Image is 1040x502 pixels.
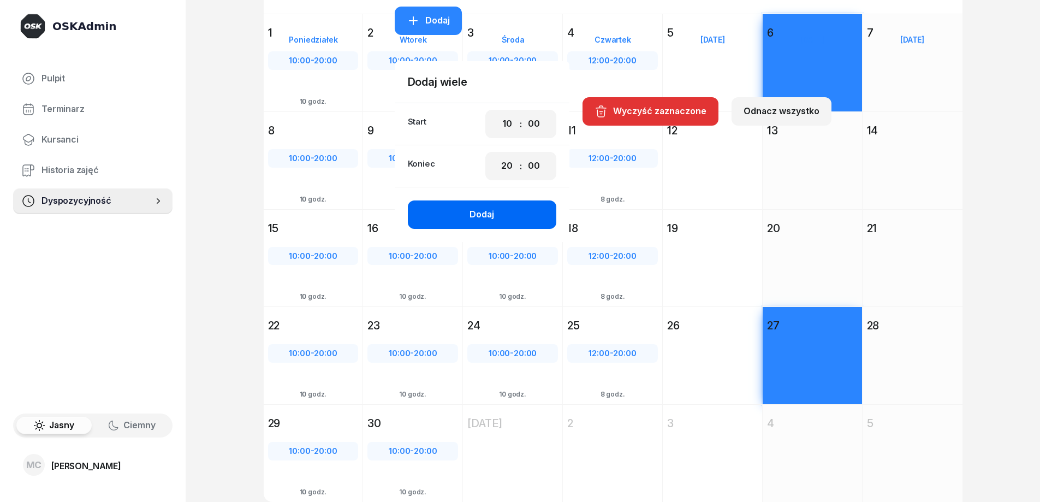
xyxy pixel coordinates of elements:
[13,188,173,214] a: Dyspozycyjność
[268,318,359,333] div: 22
[264,35,364,44] div: Poniedziałek
[567,221,658,236] div: 18
[408,200,556,229] button: Dodaj
[667,221,758,236] div: 19
[567,318,658,333] div: 25
[16,417,92,434] button: Jasny
[732,97,831,126] button: Odnacz wszystko
[767,318,858,333] div: 27
[268,25,359,40] div: 1
[667,318,758,333] div: 26
[395,7,462,35] button: Dodaj
[41,163,164,178] span: Historia zajęć
[268,416,359,431] div: 29
[583,97,718,126] button: Wyczyść zaznaczone
[51,462,121,470] div: [PERSON_NAME]
[744,104,819,119] div: Odnacz wszystko
[52,19,116,34] div: OSKAdmin
[367,221,458,236] div: 16
[20,13,46,39] img: logo-dark@2x.png
[407,14,450,28] div: Dodaj
[13,96,173,122] a: Terminarz
[867,221,958,236] div: 21
[268,123,359,138] div: 8
[470,208,494,222] div: Dodaj
[41,194,153,208] span: Dyspozycyjność
[13,127,173,153] a: Kursanci
[13,157,173,184] a: Historia zajęć
[520,117,522,131] div: :
[395,61,569,103] div: Dodaj wiele
[520,160,522,173] div: :
[41,133,164,147] span: Kursanci
[26,460,42,469] span: MC
[867,318,958,333] div: 28
[49,418,74,433] span: Jasny
[595,104,706,119] div: Wyczyść zaznaczone
[467,318,558,333] div: 24
[94,417,169,434] button: Ciemny
[367,318,458,333] div: 23
[367,416,458,431] div: 30
[13,66,173,92] a: Pulpit
[41,102,164,116] span: Terminarz
[268,221,359,236] div: 15
[767,221,858,236] div: 20
[123,418,156,433] span: Ciemny
[41,72,164,86] span: Pulpit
